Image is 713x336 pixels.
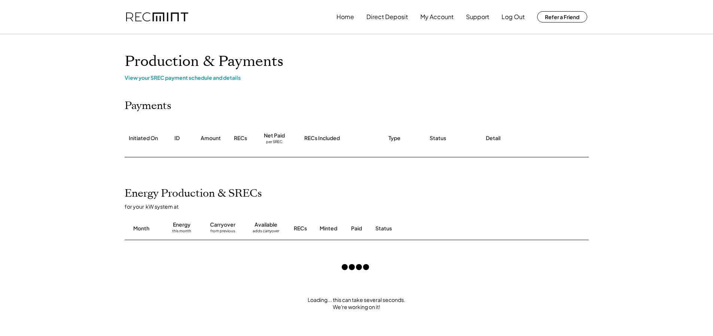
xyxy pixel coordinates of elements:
div: from previous [210,228,235,236]
div: ID [174,134,180,142]
button: My Account [420,9,454,24]
button: Direct Deposit [366,9,408,24]
h2: Energy Production & SRECs [125,187,262,200]
button: Home [336,9,354,24]
div: for your kW system at [125,203,596,210]
div: Loading... this can take several seconds. We're working on it! [117,296,596,311]
div: Status [375,225,503,232]
div: Initiated On [129,134,158,142]
div: Available [255,221,277,228]
div: RECs Included [304,134,340,142]
div: RECs [234,134,247,142]
div: this month [172,228,191,236]
div: View your SREC payment schedule and details [125,74,589,81]
div: Carryover [210,221,235,228]
div: RECs [294,225,307,232]
div: Status [430,134,446,142]
div: Month [133,225,149,232]
button: Support [466,9,489,24]
div: Amount [201,134,221,142]
button: Log Out [502,9,525,24]
h2: Payments [125,100,171,112]
div: Paid [351,225,362,232]
img: recmint-logotype%403x.png [126,12,188,22]
div: Minted [320,225,337,232]
div: adds carryover [253,228,279,236]
div: Detail [486,134,500,142]
div: Energy [173,221,191,228]
div: Net Paid [264,132,285,139]
div: Type [389,134,400,142]
button: Refer a Friend [537,11,587,22]
div: per SREC [266,139,283,145]
h1: Production & Payments [125,53,589,70]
